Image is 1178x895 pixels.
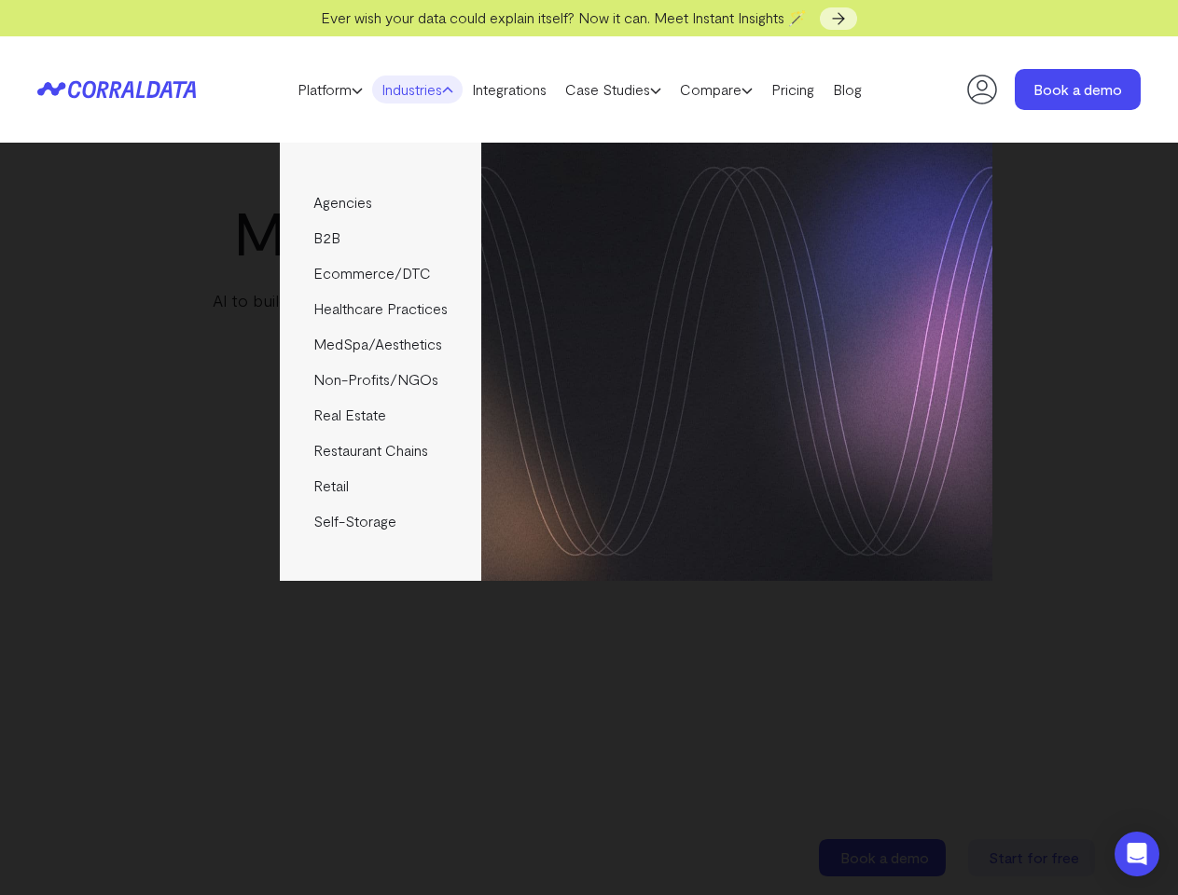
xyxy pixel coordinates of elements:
a: Non-Profits/NGOs [280,362,480,397]
a: B2B [280,220,480,255]
a: Real Estate [280,397,480,433]
a: Retail [280,468,480,503]
a: Case Studies [556,76,671,103]
a: Restaurant Chains [280,433,480,468]
div: Open Intercom Messenger [1115,832,1159,876]
a: Self-Storage [280,503,480,539]
a: Integrations [463,76,556,103]
a: Book a demo [1015,69,1141,110]
a: Platform [288,76,372,103]
a: Healthcare Practices [280,291,480,326]
a: Industries [372,76,463,103]
a: Compare [671,76,762,103]
a: Blog [824,76,871,103]
a: Pricing [762,76,824,103]
a: Agencies [280,185,480,220]
a: Ecommerce/DTC [280,255,480,291]
span: Ever wish your data could explain itself? Now it can. Meet Instant Insights 🪄 [321,8,807,26]
a: MedSpa/Aesthetics [280,326,480,362]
